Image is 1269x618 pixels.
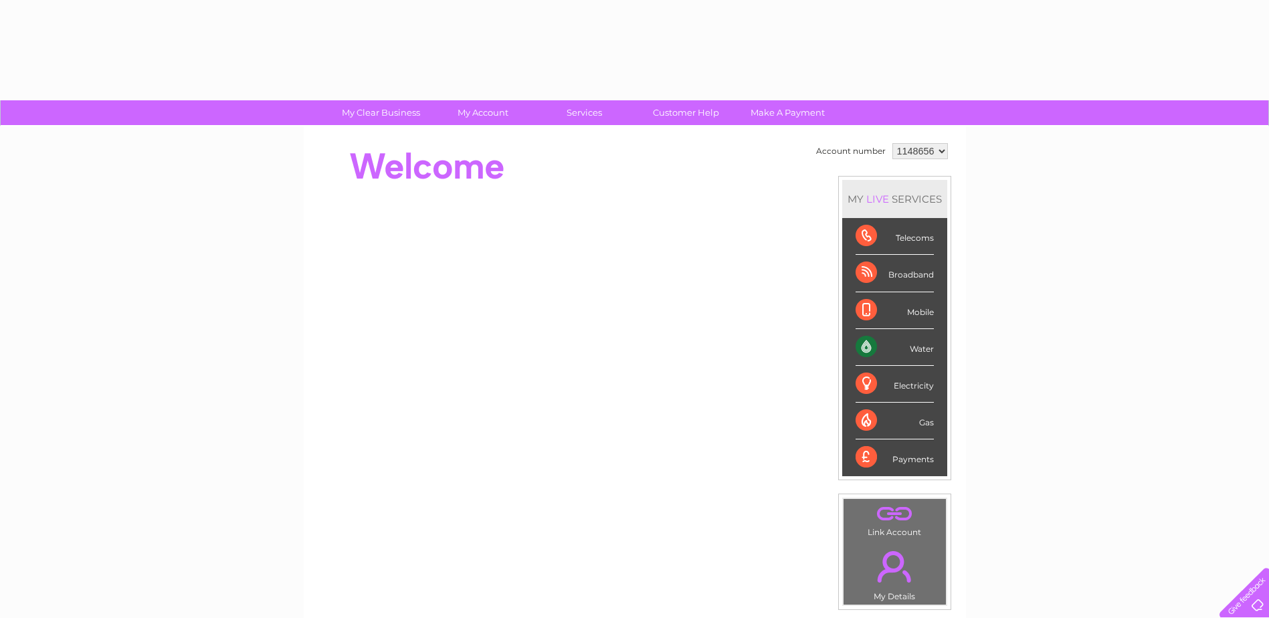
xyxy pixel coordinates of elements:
[733,100,843,125] a: Make A Payment
[843,498,947,540] td: Link Account
[856,255,934,292] div: Broadband
[847,502,943,526] a: .
[856,366,934,403] div: Electricity
[529,100,640,125] a: Services
[864,193,892,205] div: LIVE
[847,543,943,590] a: .
[631,100,741,125] a: Customer Help
[843,540,947,605] td: My Details
[842,180,947,218] div: MY SERVICES
[856,329,934,366] div: Water
[326,100,436,125] a: My Clear Business
[856,403,934,439] div: Gas
[856,218,934,255] div: Telecoms
[856,439,934,476] div: Payments
[813,140,889,163] td: Account number
[856,292,934,329] div: Mobile
[427,100,538,125] a: My Account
